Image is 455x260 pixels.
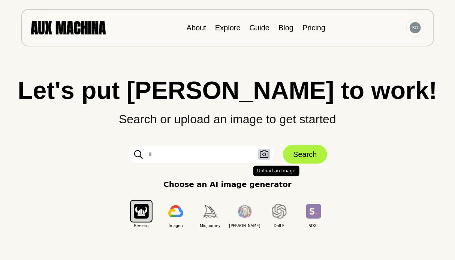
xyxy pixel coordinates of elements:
img: SDXL [306,204,321,218]
span: SDXL [296,223,331,229]
span: Upload an Image [253,166,299,176]
button: Search [283,145,327,164]
a: Explore [215,24,241,32]
a: Blog [278,24,293,32]
a: About [187,24,206,32]
h1: Let's put [PERSON_NAME] to work! [15,78,440,103]
img: AUX MACHINA [31,21,106,34]
button: Upload an Image [258,149,270,160]
span: Dall E [262,223,296,229]
p: Search or upload an image to get started [15,103,440,128]
img: Berserq [134,204,149,218]
img: Midjourney [203,205,218,217]
img: Leonardo [237,205,252,218]
a: Guide [250,24,269,32]
img: Avatar [410,22,421,33]
img: Dall E [272,204,287,219]
p: Choose an AI image generator [163,179,292,190]
span: [PERSON_NAME] [227,223,262,229]
span: Berserq [124,223,159,229]
span: Midjourney [193,223,227,229]
img: Imagen [168,205,183,217]
span: Imagen [159,223,193,229]
a: Pricing [302,24,325,32]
